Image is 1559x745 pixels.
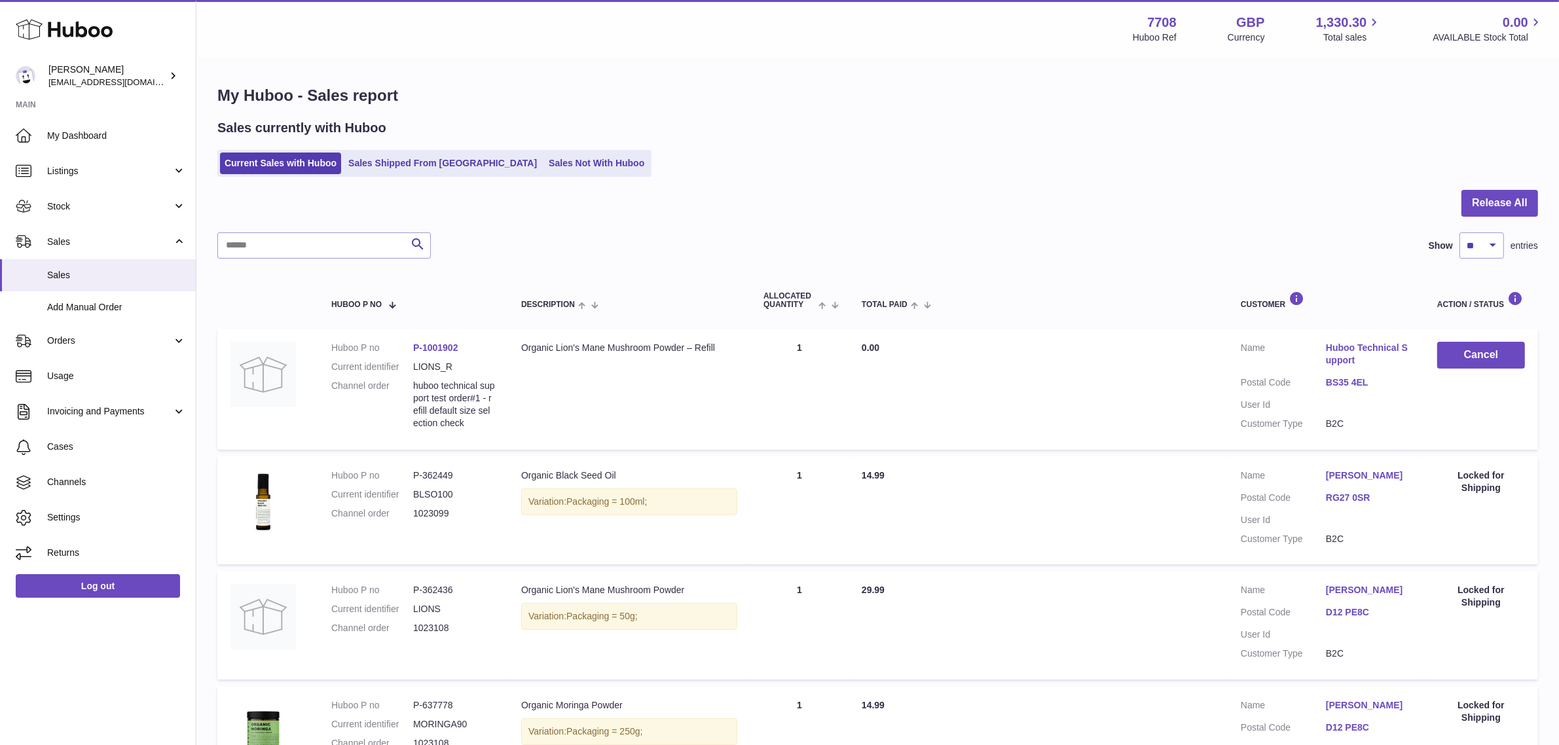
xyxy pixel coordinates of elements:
span: 0.00 [862,342,879,353]
dt: User Id [1241,628,1326,641]
div: Action / Status [1437,291,1525,309]
dd: P-362449 [413,469,495,482]
span: Total paid [862,300,908,309]
img: no-photo.jpg [230,342,296,407]
img: 77081700559267.jpg [230,469,296,535]
dd: 1023108 [413,622,495,634]
img: internalAdmin-7708@internal.huboo.com [16,66,35,86]
span: My Dashboard [47,130,186,142]
dd: P-362436 [413,584,495,596]
dt: Name [1241,584,1326,600]
dt: Current identifier [331,361,413,373]
div: Organic Moringa Powder [521,699,737,712]
div: [PERSON_NAME] [48,64,166,88]
span: Listings [47,165,172,177]
a: Sales Shipped From [GEOGRAPHIC_DATA] [344,153,541,174]
div: Locked for Shipping [1437,584,1525,609]
dt: Customer Type [1241,533,1326,545]
dd: P-637778 [413,699,495,712]
dt: Postal Code [1241,606,1326,622]
div: Locked for Shipping [1437,699,1525,724]
span: AVAILABLE Stock Total [1433,31,1543,44]
td: 1 [750,329,849,449]
span: Usage [47,370,186,382]
div: Variation: [521,488,737,515]
dt: Customer Type [1241,647,1326,660]
dt: Current identifier [331,603,413,615]
a: [PERSON_NAME] [1326,584,1411,596]
a: [PERSON_NAME] [1326,699,1411,712]
a: Current Sales with Huboo [220,153,341,174]
dd: B2C [1326,647,1411,660]
dd: LIONS_R [413,361,495,373]
h1: My Huboo - Sales report [217,85,1538,106]
span: Total sales [1323,31,1382,44]
span: Invoicing and Payments [47,405,172,418]
strong: GBP [1236,14,1264,31]
dd: huboo technical support test order#1 - refill default size selection check [413,380,495,429]
span: 1,330.30 [1316,14,1367,31]
dt: Postal Code [1241,376,1326,392]
button: Cancel [1437,342,1525,369]
td: 1 [750,571,849,680]
dt: Name [1241,699,1326,715]
span: Packaging = 50g; [566,611,638,621]
span: entries [1511,240,1538,252]
span: Packaging = 100ml; [566,496,647,507]
div: Currency [1228,31,1265,44]
a: [PERSON_NAME] [1326,469,1411,482]
span: Sales [47,236,172,248]
div: Organic Lion's Mane Mushroom Powder – Refill [521,342,737,354]
div: Locked for Shipping [1437,469,1525,494]
span: Returns [47,547,186,559]
a: Sales Not With Huboo [544,153,649,174]
dd: LIONS [413,603,495,615]
span: Huboo P no [331,300,382,309]
a: 0.00 AVAILABLE Stock Total [1433,14,1543,44]
span: Cases [47,441,186,453]
dt: User Id [1241,399,1326,411]
dt: Channel order [331,507,413,520]
a: RG27 0SR [1326,492,1411,504]
dt: Postal Code [1241,492,1326,507]
span: 14.99 [862,470,885,481]
h2: Sales currently with Huboo [217,119,386,137]
dt: Huboo P no [331,469,413,482]
span: [EMAIL_ADDRESS][DOMAIN_NAME] [48,77,193,87]
span: Stock [47,200,172,213]
a: BS35 4EL [1326,376,1411,389]
div: Variation: [521,603,737,630]
strong: 7708 [1147,14,1177,31]
a: D12 PE8C [1326,721,1411,734]
div: Variation: [521,718,737,745]
dt: Name [1241,469,1326,485]
span: Settings [47,511,186,524]
div: Organic Lion's Mane Mushroom Powder [521,584,737,596]
dd: 1023099 [413,507,495,520]
a: Huboo Technical Support [1326,342,1411,367]
a: P-1001902 [413,342,458,353]
dt: Name [1241,342,1326,370]
dt: Huboo P no [331,584,413,596]
dd: B2C [1326,418,1411,430]
a: D12 PE8C [1326,606,1411,619]
div: Customer [1241,291,1411,309]
div: Huboo Ref [1133,31,1177,44]
div: Organic Black Seed Oil [521,469,737,482]
span: Channels [47,476,186,488]
button: Release All [1461,190,1538,217]
dd: BLSO100 [413,488,495,501]
dt: Channel order [331,622,413,634]
span: 29.99 [862,585,885,595]
span: Packaging = 250g; [566,726,642,736]
td: 1 [750,456,849,565]
span: Description [521,300,575,309]
a: 1,330.30 Total sales [1316,14,1382,44]
span: ALLOCATED Quantity [763,292,815,309]
dt: Customer Type [1241,418,1326,430]
span: Sales [47,269,186,282]
span: Orders [47,335,172,347]
span: 0.00 [1503,14,1528,31]
dt: Current identifier [331,488,413,501]
a: Log out [16,574,180,598]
